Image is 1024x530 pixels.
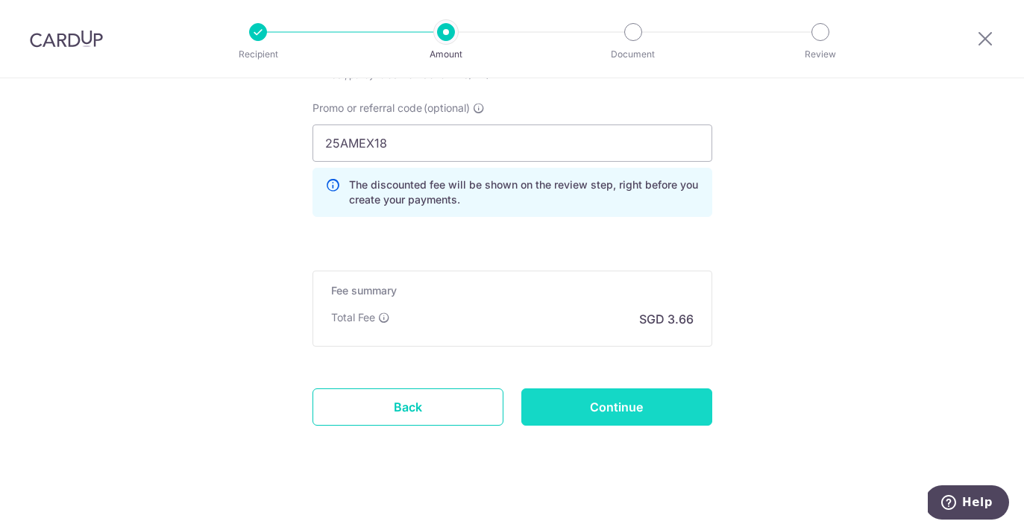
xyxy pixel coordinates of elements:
[928,485,1009,523] iframe: Opens a widget where you can find more information
[521,388,712,426] input: Continue
[203,47,313,62] p: Recipient
[391,47,501,62] p: Amount
[312,388,503,426] a: Back
[424,101,470,116] span: (optional)
[765,47,876,62] p: Review
[30,30,103,48] img: CardUp
[331,283,694,298] h5: Fee summary
[312,101,422,116] span: Promo or referral code
[578,47,688,62] p: Document
[349,177,700,207] p: The discounted fee will be shown on the review step, right before you create your payments.
[639,310,694,328] p: SGD 3.66
[331,310,375,325] p: Total Fee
